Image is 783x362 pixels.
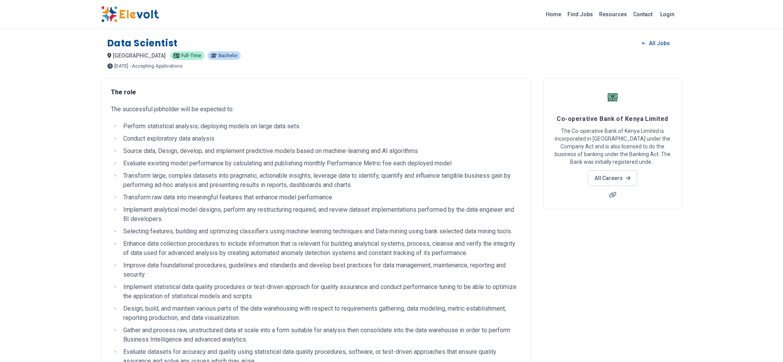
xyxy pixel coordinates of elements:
[630,8,656,20] a: Contact
[121,205,521,224] li: Implement analytical model designs, perform any restructuring required, and review dataset implem...
[121,159,521,168] li: Evaluate existing model performance by calculating and publishing monthly Performance Metric foe ...
[111,88,136,96] strong: The role
[121,326,521,344] li: Gather and process raw, unstructured data at scale into a form suitable for analysis then consoli...
[121,171,521,190] li: Transform large, complex datasets into pragmatic, actionable insights, leverage data to identify,...
[557,115,668,122] span: Co-operative Bank of Kenya Limited
[596,8,630,20] a: Resources
[656,7,679,22] a: Login
[130,64,183,68] p: - Accepting Applications
[603,88,622,107] img: Co-operative Bank of Kenya Limited
[101,6,159,22] img: Elevolt
[114,64,128,68] span: [DATE]
[113,53,166,59] span: [GEOGRAPHIC_DATA]
[111,105,521,114] p: The successful jobholder will be expected to:
[543,8,564,20] a: Home
[121,134,521,143] li: Conduct exploratory data analysis
[121,193,521,202] li: Transform raw data into meaningful features that enhance model performance
[121,122,521,131] li: Perform statistical analysis; deploying models on large data sets.
[219,53,238,58] span: Bachelor
[121,304,521,323] li: Design, build, and maintain various parts of the data warehousing with respect to requirements ga...
[107,37,178,49] h1: Data Scientist
[121,146,521,156] li: Source data, Design, develop, and implement predictive models based on machine-learning and AI al...
[181,53,201,58] span: Full-time
[636,37,676,49] a: All Jobs
[121,239,521,258] li: Enhance data collection procedures to include information that is relevant for building analytica...
[121,282,521,301] li: Implement statistical data quality procedures or test-driven approach for quality assurance and c...
[121,261,521,279] li: Improve data foundational procedures, guidelines and standards and develop best practices for dat...
[588,170,637,186] a: All Careers
[553,127,673,166] p: The Co-operative Bank of Kenya Limited is incorporated in [GEOGRAPHIC_DATA] under the Company Act...
[564,8,596,20] a: Find Jobs
[121,227,521,236] li: Selecting features, building and optimizing classifiers using machine learning techniques and Dat...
